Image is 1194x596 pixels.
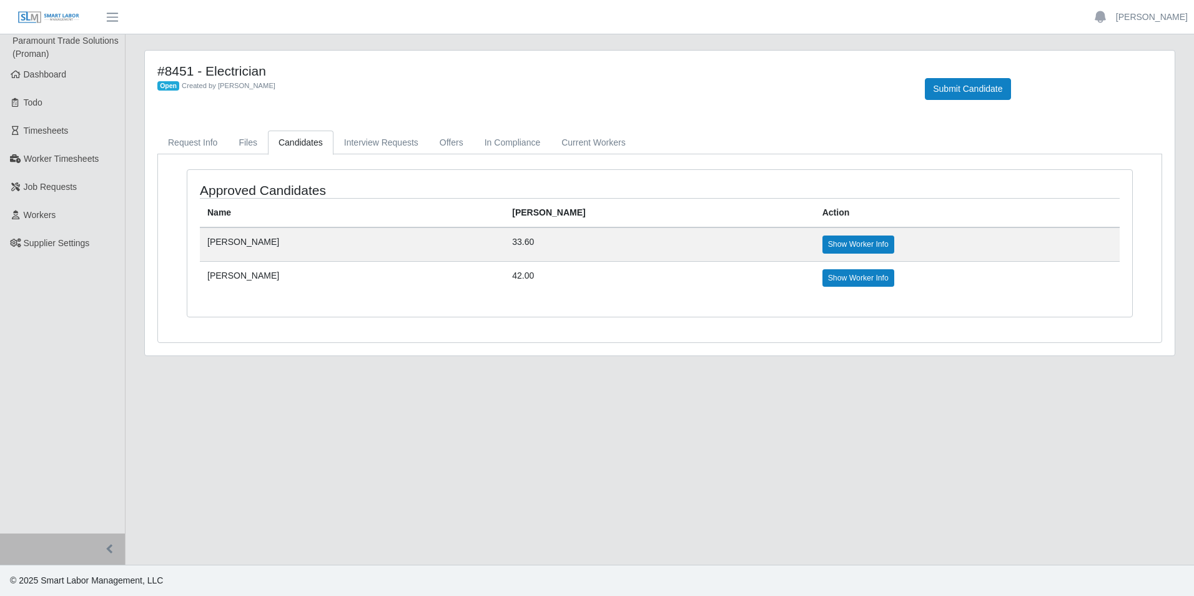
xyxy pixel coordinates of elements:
[24,182,77,192] span: Job Requests
[333,131,429,155] a: Interview Requests
[268,131,333,155] a: Candidates
[1116,11,1188,24] a: [PERSON_NAME]
[182,82,275,89] span: Created by [PERSON_NAME]
[10,575,163,585] span: © 2025 Smart Labor Management, LLC
[505,227,814,261] td: 33.60
[200,261,505,294] td: [PERSON_NAME]
[474,131,551,155] a: In Compliance
[157,131,228,155] a: Request Info
[505,261,814,294] td: 42.00
[24,126,69,136] span: Timesheets
[551,131,636,155] a: Current Workers
[24,154,99,164] span: Worker Timesheets
[24,238,90,248] span: Supplier Settings
[815,199,1120,228] th: Action
[822,269,894,287] a: Show Worker Info
[200,182,572,198] h4: Approved Candidates
[157,81,179,91] span: Open
[24,69,67,79] span: Dashboard
[228,131,268,155] a: Files
[24,97,42,107] span: Todo
[505,199,814,228] th: [PERSON_NAME]
[925,78,1010,100] button: Submit Candidate
[429,131,474,155] a: Offers
[17,11,80,24] img: SLM Logo
[157,63,906,79] h4: #8451 - Electrician
[12,36,119,59] span: Paramount Trade Solutions (Proman)
[822,236,894,253] a: Show Worker Info
[24,210,56,220] span: Workers
[200,199,505,228] th: Name
[200,227,505,261] td: [PERSON_NAME]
